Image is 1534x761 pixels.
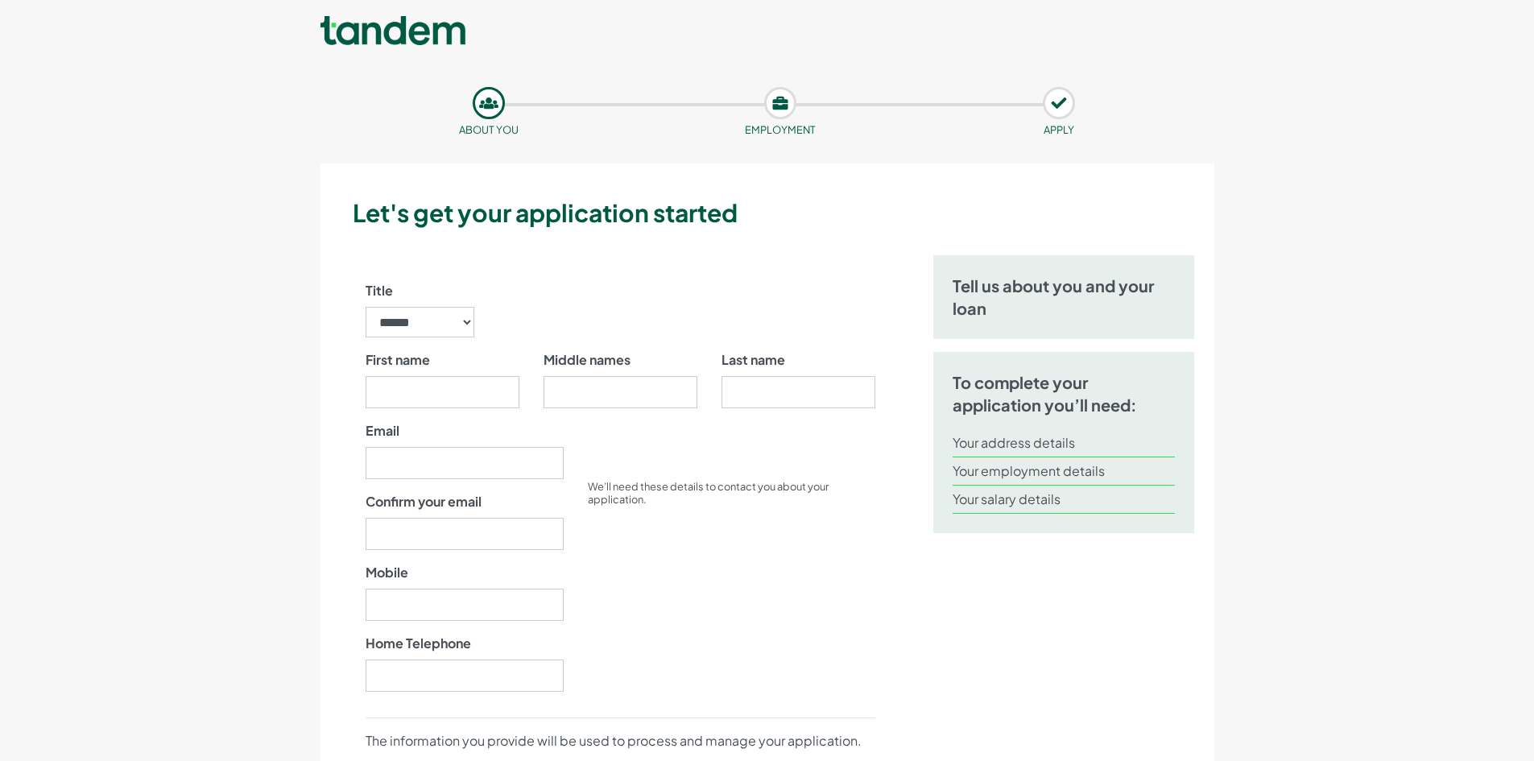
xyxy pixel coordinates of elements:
small: Employment [745,123,816,136]
small: We’ll need these details to contact you about your application. [588,480,829,506]
small: About you [459,123,519,136]
h5: Tell us about you and your loan [953,275,1176,320]
label: Confirm your email [366,492,482,511]
label: Middle names [544,350,631,370]
li: Your address details [953,429,1176,457]
label: First name [366,350,430,370]
li: Your salary details [953,486,1176,514]
label: Email [366,421,399,440]
label: Mobile [366,563,408,582]
p: The information you provide will be used to process and manage your application. [366,731,875,751]
label: Home Telephone [366,634,471,653]
small: APPLY [1044,123,1074,136]
h3: Let's get your application started [353,196,1208,230]
label: Title [366,281,393,300]
h5: To complete your application you’ll need: [953,371,1176,416]
label: Last name [722,350,785,370]
li: Your employment details [953,457,1176,486]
